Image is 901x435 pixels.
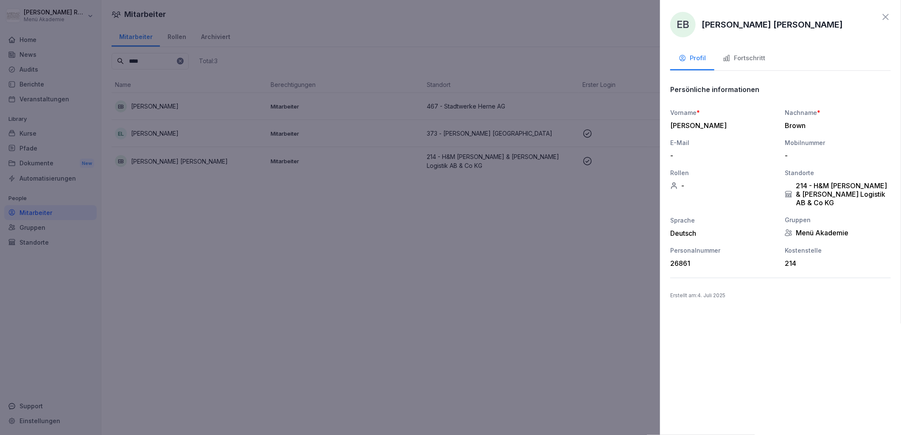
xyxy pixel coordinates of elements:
[785,138,891,147] div: Mobilnummer
[785,168,891,177] div: Standorte
[785,246,891,255] div: Kostenstelle
[670,108,776,117] div: Vorname
[714,47,774,70] button: Fortschritt
[723,53,765,63] div: Fortschritt
[670,85,759,94] p: Persönliche informationen
[670,246,776,255] div: Personalnummer
[670,47,714,70] button: Profil
[670,168,776,177] div: Rollen
[679,53,706,63] div: Profil
[670,216,776,225] div: Sprache
[785,229,891,237] div: Menü Akademie
[785,151,887,160] div: -
[785,215,891,224] div: Gruppen
[670,259,772,268] div: 26861
[785,108,891,117] div: Nachname
[670,292,891,299] p: Erstellt am : 4. Juli 2025
[785,121,887,130] div: Brown
[785,259,887,268] div: 214
[670,151,772,160] div: -
[670,12,696,37] div: EB
[670,229,776,237] div: Deutsch
[702,18,843,31] p: [PERSON_NAME] [PERSON_NAME]
[670,181,776,190] div: -
[670,121,772,130] div: [PERSON_NAME]
[785,181,891,207] div: 214 - H&M [PERSON_NAME] & [PERSON_NAME] Logistik AB & Co KG
[670,138,776,147] div: E-Mail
